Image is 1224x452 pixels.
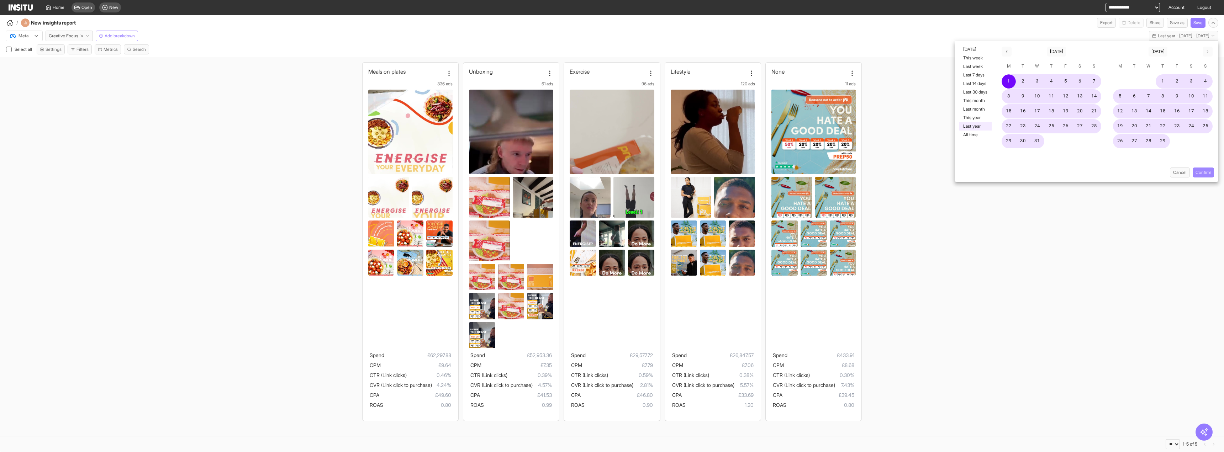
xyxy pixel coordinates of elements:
span: CPM [571,362,582,368]
span: £62,297.88 [384,351,451,360]
span: Sunday [1199,59,1212,74]
span: CPM [773,362,784,368]
button: 18 [1198,104,1213,118]
button: This year [959,113,992,122]
span: Settings [46,47,62,52]
button: 16 [1016,104,1030,118]
span: CTR (Link clicks) [470,372,507,378]
span: 0.38% [709,371,754,379]
span: 7.43% [835,381,854,389]
div: 61 ads [469,81,553,87]
button: 5 [1113,89,1127,103]
button: 21 [1087,104,1101,118]
button: 7 [1087,74,1101,89]
button: 8 [1002,89,1016,103]
span: Thursday [1156,59,1169,74]
button: 20 [1127,119,1141,133]
button: 10 [1184,89,1198,103]
button: 16 [1170,104,1184,118]
button: 19 [1059,104,1073,118]
span: 0.59% [608,371,653,379]
span: £7.06 [683,361,754,369]
button: Search [124,44,149,54]
button: 20 [1073,104,1087,118]
span: £26,847.57 [687,351,754,360]
button: 4 [1198,74,1213,89]
span: CTR (Link clicks) [571,372,608,378]
span: Saturday [1073,59,1086,74]
button: Settings [37,44,65,54]
button: Share [1146,18,1164,28]
span: CPM [370,362,381,368]
span: You cannot delete a preset report. [1119,18,1144,28]
button: 12 [1059,89,1073,103]
span: Wednesday [1142,59,1155,74]
div: Exercise [570,68,645,75]
span: Search [133,47,146,52]
span: £9.64 [381,361,451,369]
span: [DATE] [1050,49,1063,54]
span: 0.39% [507,371,552,379]
div: Lifestyle [671,68,746,75]
button: 29 [1156,134,1170,148]
span: / [16,19,18,26]
span: CVR (Link click to purchase) [571,382,633,388]
button: 4 [1044,74,1059,89]
button: 27 [1127,134,1141,148]
span: 0.80 [786,401,854,409]
span: Creative Focus [49,33,78,39]
span: Sunday [1088,59,1101,74]
button: Last year [959,122,992,131]
div: Unboxing [469,68,545,75]
span: CPM [470,362,481,368]
button: Delete [1119,18,1144,28]
button: 3 [1184,74,1198,89]
span: 5.57% [734,381,754,389]
button: 28 [1087,119,1101,133]
span: £41.53 [480,391,552,399]
button: 2 [1016,74,1030,89]
span: Add breakdown [105,33,135,39]
button: 22 [1156,119,1170,133]
button: This month [959,96,992,105]
span: Thursday [1045,59,1058,74]
button: 28 [1141,134,1156,148]
button: 9 [1016,89,1030,103]
span: CVR (Link click to purchase) [470,382,533,388]
button: [DATE] [1047,47,1066,57]
button: 26 [1059,119,1073,133]
span: ROAS [672,402,686,408]
button: Add breakdown [96,31,138,41]
span: ROAS [370,402,383,408]
span: Wednesday [1031,59,1044,74]
span: Saturday [1185,59,1198,74]
div: None [771,68,847,75]
div: 11 ads [771,81,856,87]
span: £29,577.72 [586,351,653,360]
button: Last month [959,105,992,113]
span: £7.35 [481,361,552,369]
button: 6 [1073,74,1087,89]
span: Spend [470,352,485,358]
button: 19 [1113,119,1127,133]
span: CPA [571,392,581,398]
button: 8 [1156,89,1170,103]
button: Confirm [1193,167,1214,177]
button: 27 [1073,119,1087,133]
span: 2.81% [633,381,653,389]
span: ROAS [773,402,786,408]
span: CVR (Link click to purchase) [773,382,835,388]
span: CPA [773,392,782,398]
button: 14 [1141,104,1156,118]
span: Monday [1002,59,1015,74]
button: 15 [1156,104,1170,118]
button: 13 [1127,104,1141,118]
button: 5 [1059,74,1073,89]
button: 2 [1170,74,1184,89]
button: Metrics [95,44,121,54]
button: This week [959,54,992,62]
button: Save as [1167,18,1188,28]
button: Last 14 days [959,79,992,88]
span: CPA [470,392,480,398]
span: CVR (Link click to purchase) [672,382,734,388]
